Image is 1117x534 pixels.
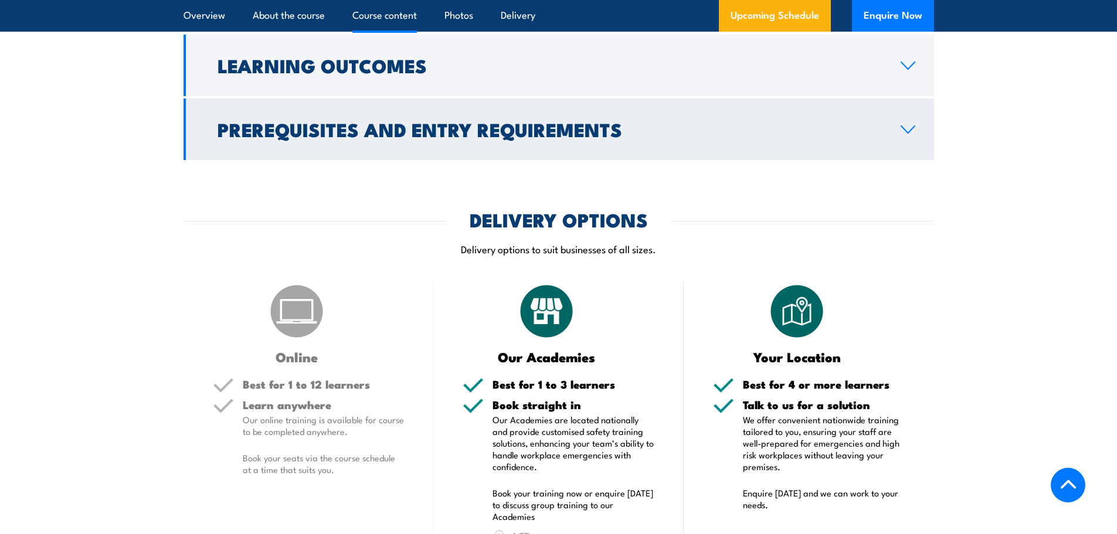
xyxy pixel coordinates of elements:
h3: Our Academies [463,350,631,363]
h5: Best for 4 or more learners [743,379,905,390]
p: Book your seats via the course schedule at a time that suits you. [243,452,405,475]
p: We offer convenient nationwide training tailored to you, ensuring your staff are well-prepared fo... [743,414,905,472]
h3: Your Location [713,350,881,363]
p: Book your training now or enquire [DATE] to discuss group training to our Academies [493,487,654,522]
h3: Online [213,350,381,363]
h5: Learn anywhere [243,399,405,410]
p: Enquire [DATE] and we can work to your needs. [743,487,905,511]
a: Prerequisites and Entry Requirements [184,98,934,160]
h2: Learning Outcomes [218,57,882,73]
h5: Book straight in [493,399,654,410]
p: Our online training is available for course to be completed anywhere. [243,414,405,437]
h5: Best for 1 to 3 learners [493,379,654,390]
h2: DELIVERY OPTIONS [470,211,648,227]
h2: Prerequisites and Entry Requirements [218,121,882,137]
a: Learning Outcomes [184,35,934,96]
p: Our Academies are located nationally and provide customised safety training solutions, enhancing ... [493,414,654,472]
h5: Best for 1 to 12 learners [243,379,405,390]
p: Delivery options to suit businesses of all sizes. [184,242,934,256]
h5: Talk to us for a solution [743,399,905,410]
